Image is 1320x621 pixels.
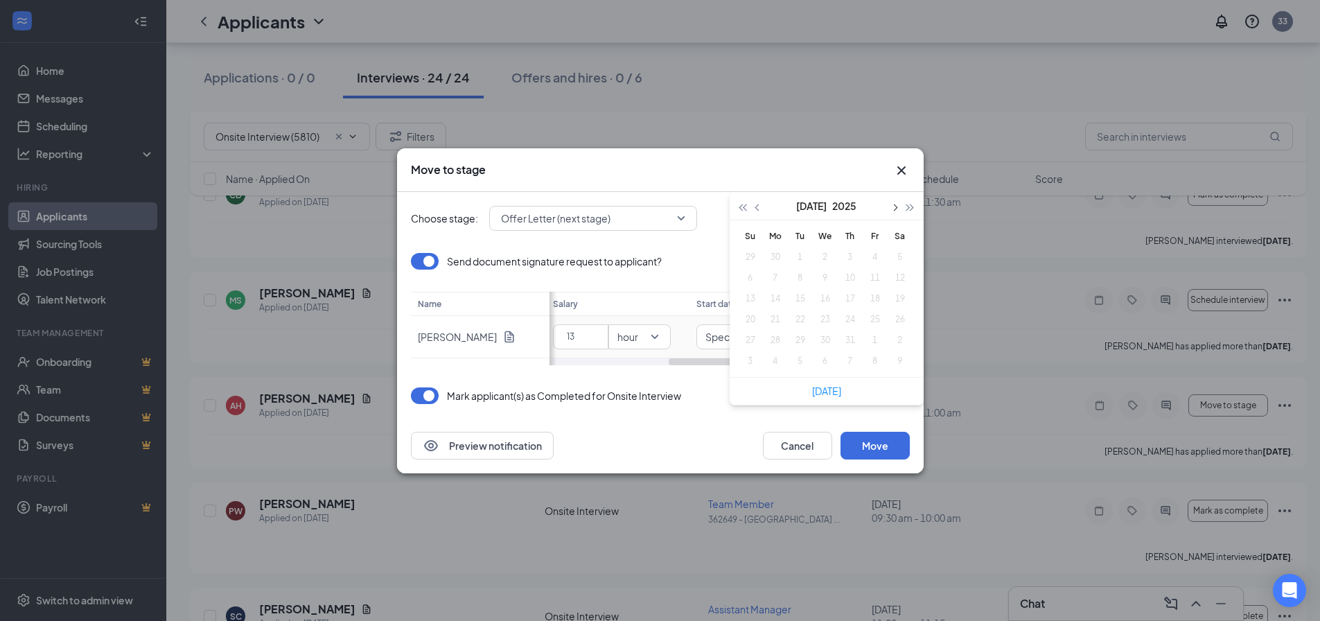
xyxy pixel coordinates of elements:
[411,292,549,316] th: Name
[813,226,838,247] th: We
[411,162,486,177] h3: Move to stage
[841,432,910,460] button: Move
[689,292,953,316] th: Start date
[617,326,638,347] span: hour
[788,226,813,247] th: Tu
[502,330,516,344] svg: Document
[832,192,856,220] button: 2025
[893,162,910,179] button: Close
[411,253,910,365] div: Loading offer data.
[763,226,788,247] th: Mo
[546,292,689,316] th: Salary
[893,162,910,179] svg: Cross
[812,385,841,397] a: [DATE]
[738,226,763,247] th: Su
[447,254,662,268] p: Send document signature request to applicant?
[423,437,439,454] svg: Eye
[838,226,863,247] th: Th
[888,226,913,247] th: Sa
[559,326,608,347] input: $
[863,226,888,247] th: Fr
[501,208,610,229] span: Offer Letter (next stage)
[411,432,554,460] button: EyePreview notification
[1273,574,1306,607] div: Open Intercom Messenger
[796,192,827,220] button: [DATE]
[763,432,832,460] button: Cancel
[447,389,681,403] p: Mark applicant(s) as Completed for Onsite Interview
[418,330,497,344] p: [PERSON_NAME]
[705,326,766,347] span: Specific date
[411,211,478,226] span: Choose stage:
